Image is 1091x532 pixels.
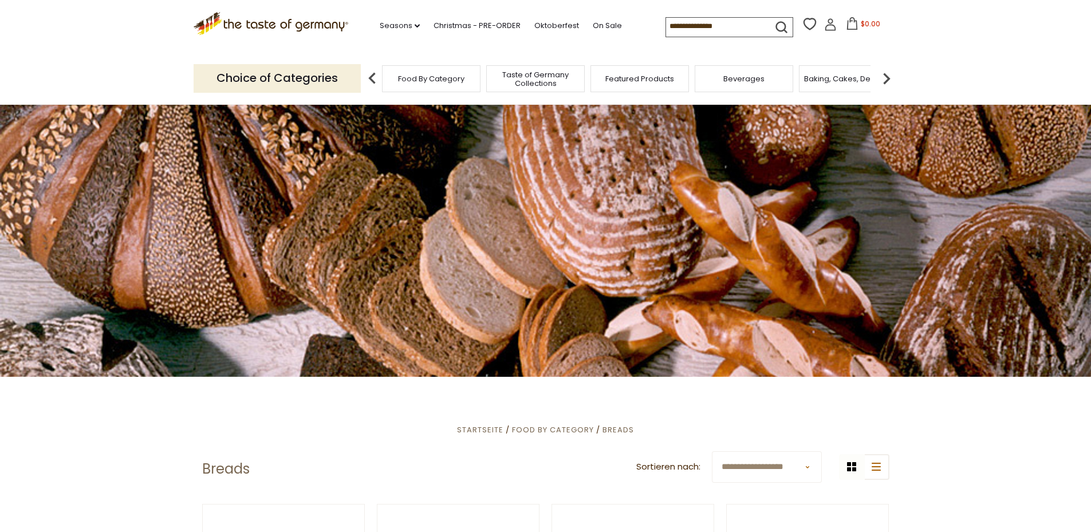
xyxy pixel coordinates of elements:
[723,74,765,83] a: Beverages
[490,70,581,88] a: Taste of Germany Collections
[602,424,634,435] a: Breads
[534,19,579,32] a: Oktoberfest
[605,74,674,83] a: Featured Products
[875,67,898,90] img: next arrow
[839,17,888,34] button: $0.00
[398,74,464,83] a: Food By Category
[636,460,700,474] label: Sortieren nach:
[202,460,250,478] h1: Breads
[861,19,880,29] span: $0.00
[457,424,503,435] a: Startseite
[194,64,361,92] p: Choice of Categories
[593,19,622,32] a: On Sale
[434,19,521,32] a: Christmas - PRE-ORDER
[512,424,594,435] a: Food By Category
[361,67,384,90] img: previous arrow
[380,19,420,32] a: Seasons
[804,74,893,83] a: Baking, Cakes, Desserts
